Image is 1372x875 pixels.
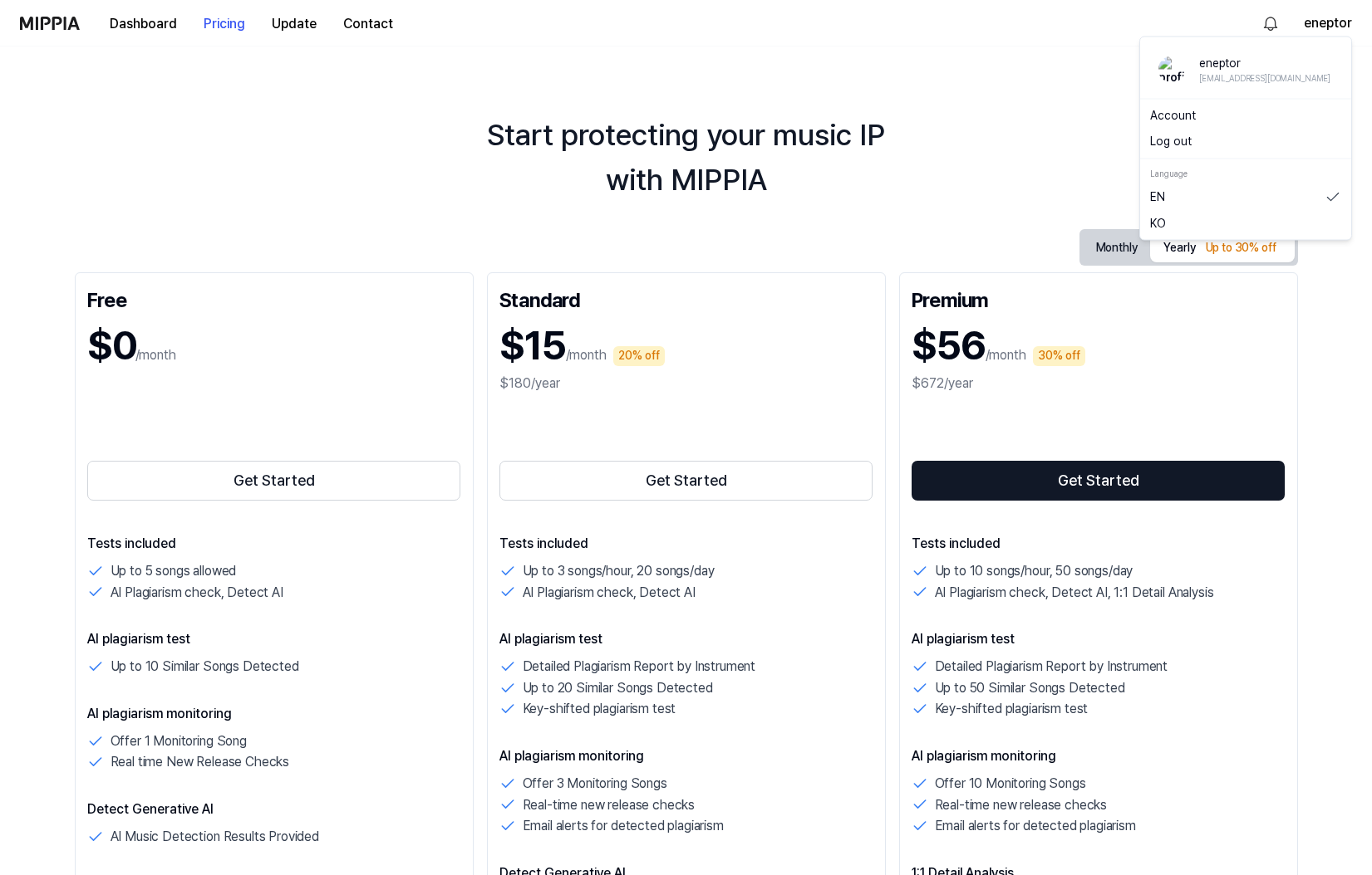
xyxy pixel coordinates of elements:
p: Up to 50 Similar Songs Detected [935,677,1125,699]
p: Tests included [912,534,1286,554]
p: Key-shifted plagiarism test [935,698,1089,720]
p: Tests included [499,534,873,554]
p: Up to 20 Similar Songs Detected [523,677,713,699]
p: AI Music Detection Results Provided [111,826,319,848]
p: /month [135,345,176,365]
p: /month [566,345,607,365]
p: /month [986,345,1026,365]
div: $672/year [912,374,1286,394]
img: profile [1158,56,1185,82]
div: eneptor [1139,37,1352,241]
p: AI Plagiarism check, Detect AI [523,582,696,604]
p: Key-shifted plagiarism test [523,698,676,720]
p: Detect Generative AI [87,799,461,819]
div: Standard [499,285,873,311]
p: AI plagiarism test [87,629,461,649]
div: [EMAIL_ADDRESS][DOMAIN_NAME] [1199,71,1330,83]
p: AI plagiarism monitoring [87,704,461,724]
a: Get Started [87,457,461,504]
a: Get Started [912,457,1286,504]
p: Offer 3 Monitoring Songs [523,773,667,794]
p: Up to 10 songs/hour, 50 songs/day [935,560,1133,582]
p: Tests included [87,534,461,554]
button: Get Started [499,461,873,501]
p: AI Plagiarism check, Detect AI, 1:1 Detail Analysis [935,582,1214,604]
p: AI Plagiarism check, Detect AI [111,582,283,604]
a: Update [258,1,330,46]
p: Real-time new release checks [523,794,696,816]
button: Update [258,7,330,41]
p: AI plagiarism monitoring [499,746,873,766]
button: Log out [1150,134,1341,150]
button: Pricing [190,7,258,41]
div: 20% off [613,346,665,366]
img: logo [20,17,80,30]
div: Premium [912,285,1286,311]
a: EN [1150,188,1341,205]
p: Real time New Release Checks [111,751,290,773]
a: KO [1150,215,1341,232]
p: Detailed Plagiarism Report by Instrument [523,656,756,677]
p: Email alerts for detected plagiarism [523,815,724,837]
p: Offer 1 Monitoring Song [111,731,247,752]
h1: $0 [87,318,135,374]
button: Get Started [912,461,1286,501]
a: Get Started [499,457,873,504]
button: Get Started [87,461,461,501]
button: Monthly [1083,235,1151,261]
p: Up to 3 songs/hour, 20 songs/day [523,560,715,582]
button: Yearly [1150,232,1294,262]
p: AI plagiarism test [912,629,1286,649]
h1: $56 [912,318,986,374]
a: Pricing [190,1,258,46]
div: Free [87,285,461,311]
div: eneptor [1199,56,1330,72]
p: AI plagiarism monitoring [912,746,1286,766]
p: Real-time new release checks [935,794,1108,816]
button: Dashboard [96,7,190,41]
img: 알림 [1261,13,1281,33]
a: Account [1150,107,1341,124]
p: AI plagiarism test [499,629,873,649]
div: $180/year [499,374,873,394]
h1: $15 [499,318,566,374]
div: Up to 30% off [1201,238,1281,258]
p: Up to 5 songs allowed [111,560,237,582]
p: Offer 10 Monitoring Songs [935,773,1086,794]
button: Contact [330,7,406,41]
p: Email alerts for detected plagiarism [935,815,1136,837]
div: 30% off [1033,346,1085,366]
p: Detailed Plagiarism Report by Instrument [935,656,1168,677]
p: Up to 10 Similar Songs Detected [111,656,299,677]
button: eneptor [1304,13,1352,33]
